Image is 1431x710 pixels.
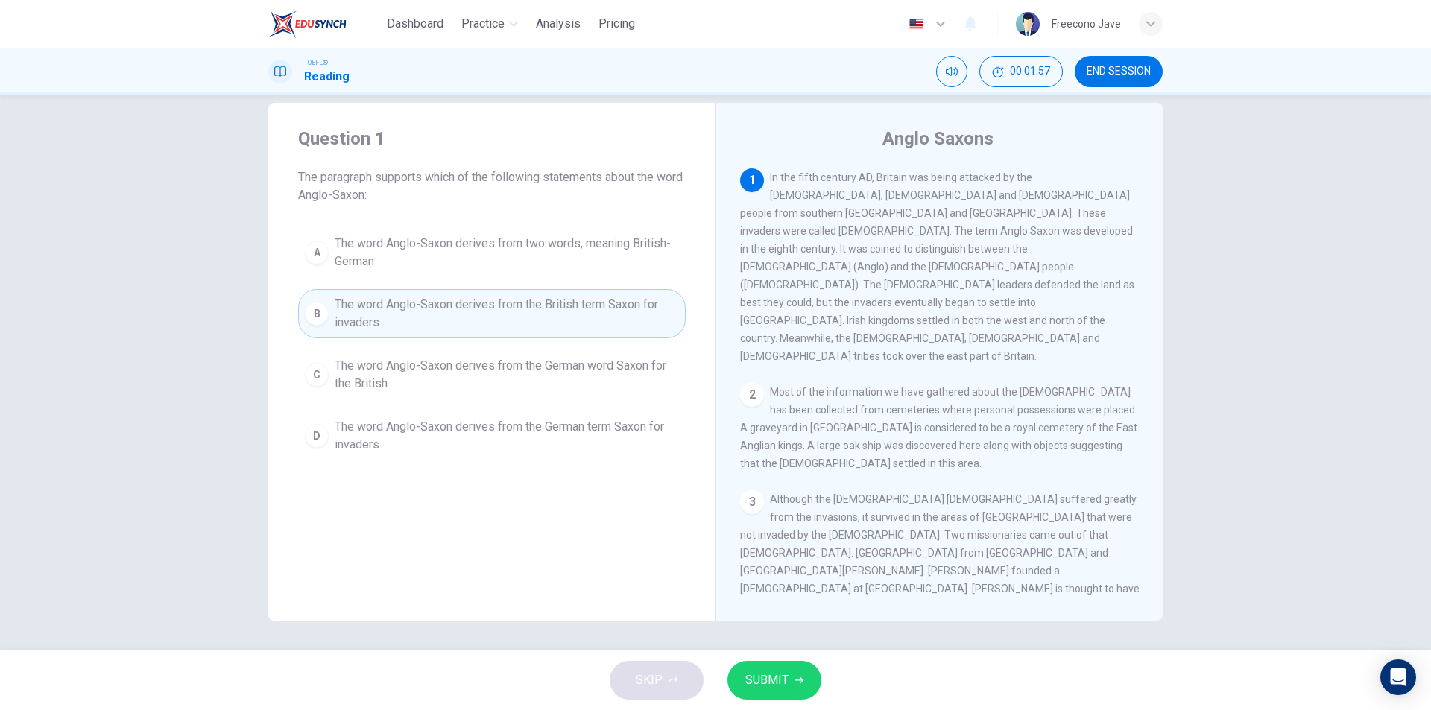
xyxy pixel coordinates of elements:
span: The word Anglo-Saxon derives from the German term Saxon for invaders [335,418,679,454]
span: END SESSION [1087,66,1151,77]
div: Hide [979,56,1063,87]
span: Dashboard [387,15,443,33]
h4: Anglo Saxons [882,127,994,150]
div: Open Intercom Messenger [1380,659,1416,695]
span: Pricing [598,15,635,33]
img: Profile picture [1016,12,1040,36]
span: Most of the information we have gathered about the [DEMOGRAPHIC_DATA] has been collected from cem... [740,386,1137,469]
div: A [305,241,329,264]
span: In the fifth century AD, Britain was being attacked by the [DEMOGRAPHIC_DATA], [DEMOGRAPHIC_DATA]... [740,171,1134,362]
button: END SESSION [1075,56,1163,87]
span: SUBMIT [745,670,789,691]
span: The word Anglo-Saxon derives from the German word Saxon for the British [335,357,679,393]
button: Practice [455,10,524,37]
div: Mute [936,56,967,87]
button: BThe word Anglo-Saxon derives from the British term Saxon for invaders [298,289,686,338]
div: B [305,302,329,326]
span: The paragraph supports which of the following statements about the word Anglo-Saxon: [298,168,686,204]
button: DThe word Anglo-Saxon derives from the German term Saxon for invaders [298,411,686,460]
button: CThe word Anglo-Saxon derives from the German word Saxon for the British [298,350,686,399]
div: D [305,424,329,448]
div: 3 [740,490,764,514]
button: Pricing [593,10,641,37]
h1: Reading [304,68,350,86]
span: The word Anglo-Saxon derives from two words, meaning British-German [335,235,679,270]
span: TOEFL® [304,57,328,68]
img: EduSynch logo [268,9,347,39]
a: EduSynch logo [268,9,381,39]
span: 00:01:57 [1010,66,1050,77]
button: SUBMIT [727,661,821,700]
div: 2 [740,383,764,407]
button: Dashboard [381,10,449,37]
div: Freecono Jave [1052,15,1121,33]
button: AThe word Anglo-Saxon derives from two words, meaning British-German [298,228,686,277]
span: Practice [461,15,505,33]
div: C [305,363,329,387]
h4: Question 1 [298,127,686,150]
img: en [907,19,926,30]
div: 1 [740,168,764,192]
button: 00:01:57 [979,56,1063,87]
button: Analysis [530,10,587,37]
span: The word Anglo-Saxon derives from the British term Saxon for invaders [335,296,679,332]
span: Analysis [536,15,581,33]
